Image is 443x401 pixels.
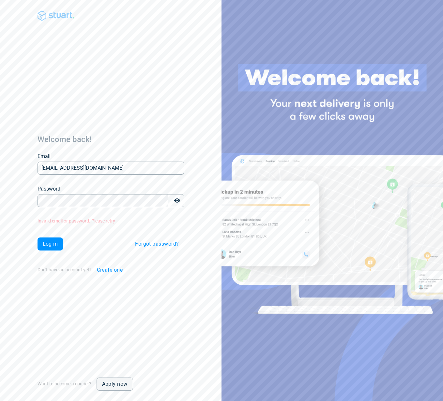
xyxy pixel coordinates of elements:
[38,237,63,251] button: Log in
[38,267,92,272] span: Don't have an account yet?
[130,237,184,251] button: Forgot password?
[38,185,60,193] label: Password
[102,381,128,387] span: Apply now
[43,241,58,247] span: Log in
[38,152,51,160] label: Email
[135,241,179,247] span: Forgot password?
[97,267,123,273] span: Create one
[38,134,184,145] h1: Welcome back!
[92,264,128,277] button: Create one
[38,218,184,224] p: Invalid email or password. Please retry
[38,381,91,386] span: Want to become a courier?
[38,10,74,21] img: Blue logo
[97,378,133,391] a: Apply now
